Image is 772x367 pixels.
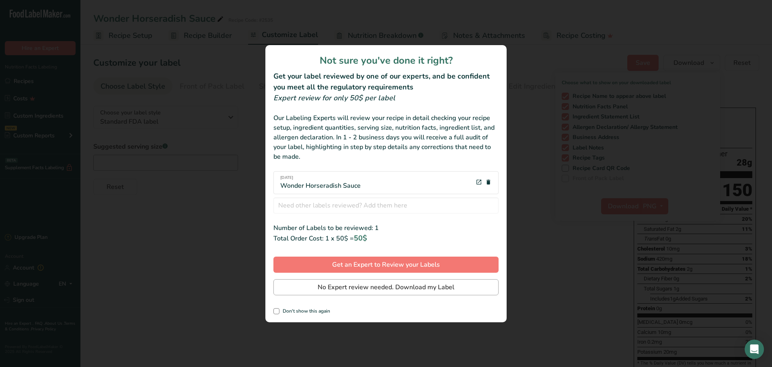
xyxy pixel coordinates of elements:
div: Our Labeling Experts will review your recipe in detail checking your recipe setup, ingredient qua... [273,113,499,162]
div: Total Order Cost: 1 x 50$ = [273,233,499,244]
button: No Expert review needed. Download my Label [273,279,499,295]
h1: Not sure you've done it right? [273,53,499,68]
h2: Get your label reviewed by one of our experts, and be confident you meet all the regulatory requi... [273,71,499,93]
span: No Expert review needed. Download my Label [318,282,454,292]
span: [DATE] [280,175,361,181]
div: Number of Labels to be reviewed: 1 [273,223,499,233]
button: Get an Expert to Review your Labels [273,257,499,273]
div: Wonder Horseradish Sauce [280,175,361,191]
div: Expert review for only 50$ per label [273,93,499,104]
span: 50$ [354,233,367,243]
div: Open Intercom Messenger [745,340,764,359]
input: Need other labels reviewed? Add them here [273,197,499,214]
span: Get an Expert to Review your Labels [332,260,440,270]
span: Don't show this again [279,308,330,314]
